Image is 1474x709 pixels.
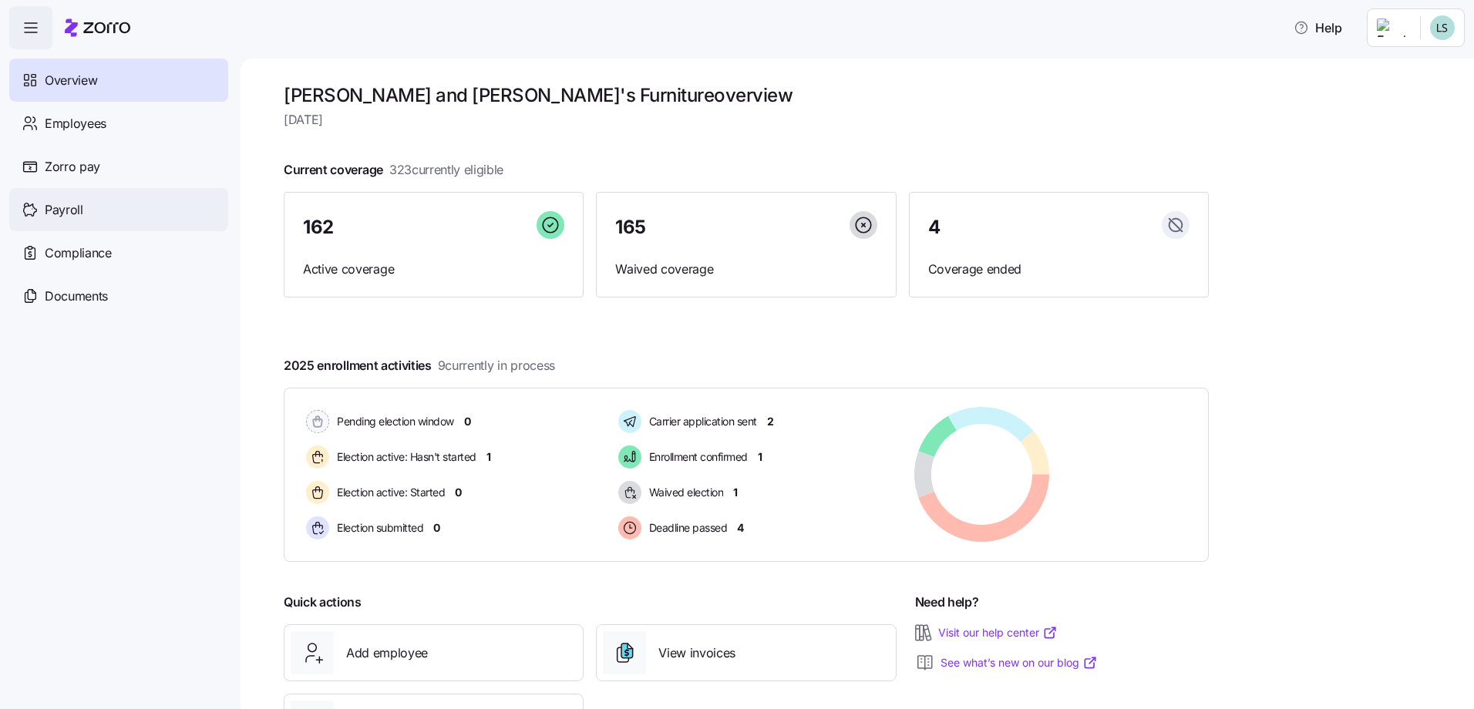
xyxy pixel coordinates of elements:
span: 4 [928,218,941,237]
span: Need help? [915,593,979,612]
span: 9 currently in process [438,356,555,375]
span: Help [1294,18,1342,37]
span: Election active: Started [332,485,445,500]
span: 0 [433,520,440,536]
span: Deadline passed [644,520,728,536]
img: d552751acb159096fc10a5bc90168bac [1430,15,1455,40]
span: Current coverage [284,160,503,180]
a: Compliance [9,231,228,274]
span: 0 [455,485,462,500]
span: Compliance [45,244,112,263]
span: 165 [615,218,646,237]
span: Employees [45,114,106,133]
span: Active coverage [303,260,564,279]
span: 4 [737,520,744,536]
span: Add employee [346,643,428,663]
a: Payroll [9,188,228,231]
a: Documents [9,274,228,318]
span: Documents [45,287,108,306]
span: Enrollment confirmed [644,449,748,465]
span: 1 [486,449,491,465]
span: Carrier application sent [644,414,757,429]
img: Employer logo [1377,18,1408,37]
span: 1 [733,485,738,500]
span: Zorro pay [45,157,100,176]
span: View invoices [658,643,735,663]
span: 323 currently eligible [389,160,503,180]
span: Election active: Hasn't started [332,449,476,465]
span: Waived election [644,485,724,500]
a: Overview [9,59,228,102]
span: Overview [45,71,97,90]
span: 1 [758,449,762,465]
a: Employees [9,102,228,145]
span: Waived coverage [615,260,877,279]
span: 2 [767,414,774,429]
span: Coverage ended [928,260,1190,279]
button: Help [1281,12,1355,43]
span: Election submitted [332,520,423,536]
span: 0 [464,414,471,429]
span: [DATE] [284,110,1209,129]
span: 2025 enrollment activities [284,356,555,375]
span: Quick actions [284,593,362,612]
a: Zorro pay [9,145,228,188]
span: 162 [303,218,334,237]
a: Visit our help center [938,625,1058,640]
a: See what’s new on our blog [941,655,1098,670]
span: Payroll [45,200,83,220]
span: Pending election window [332,414,454,429]
h1: [PERSON_NAME] and [PERSON_NAME]'s Furniture overview [284,83,1209,107]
